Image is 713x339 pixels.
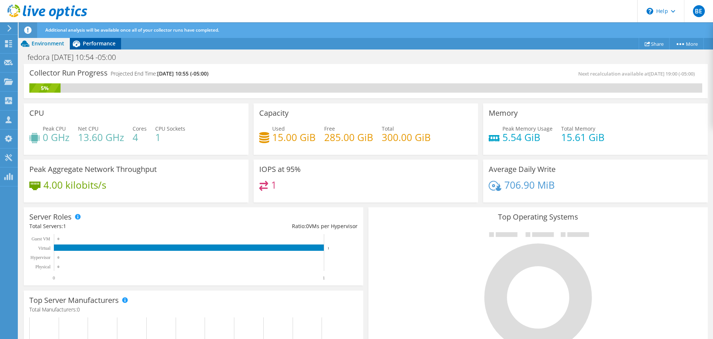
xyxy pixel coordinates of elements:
[306,223,309,230] span: 0
[489,165,556,173] h3: Average Daily Write
[489,109,518,117] h3: Memory
[639,38,670,49] a: Share
[649,70,695,77] span: [DATE] 19:00 (-05:00)
[29,296,119,304] h3: Top Server Manufacturers
[29,84,61,92] div: 5%
[324,125,335,132] span: Free
[155,125,185,132] span: CPU Sockets
[77,306,80,313] span: 0
[374,213,702,221] h3: Top Operating Systems
[35,264,51,269] text: Physical
[323,275,325,281] text: 1
[45,27,219,33] span: Additional analysis will be available once all of your collector runs have completed.
[502,133,553,141] h4: 5.54 GiB
[324,133,373,141] h4: 285.00 GiB
[43,125,66,132] span: Peak CPU
[58,237,59,241] text: 0
[693,5,705,17] span: BE
[669,38,704,49] a: More
[32,40,64,47] span: Environment
[504,181,555,189] h4: 706.90 MiB
[83,40,115,47] span: Performance
[272,133,316,141] h4: 15.00 GiB
[58,265,59,269] text: 0
[271,181,277,189] h4: 1
[29,306,358,314] h4: Total Manufacturers:
[561,133,605,141] h4: 15.61 GiB
[272,125,285,132] span: Used
[32,236,50,242] text: Guest VM
[78,133,124,141] h4: 13.60 GHz
[30,255,51,260] text: Hypervisor
[155,133,185,141] h4: 1
[157,70,208,77] span: [DATE] 10:55 (-05:00)
[259,165,301,173] h3: IOPS at 95%
[53,275,55,281] text: 0
[58,256,59,259] text: 0
[29,165,157,173] h3: Peak Aggregate Network Throughput
[111,70,208,78] h4: Projected End Time:
[43,181,106,189] h4: 4.00 kilobits/s
[78,125,98,132] span: Net CPU
[24,53,127,61] h1: fedora [DATE] 10:54 -05:00
[259,109,289,117] h3: Capacity
[193,222,358,230] div: Ratio: VMs per Hypervisor
[29,213,72,221] h3: Server Roles
[382,125,394,132] span: Total
[133,125,147,132] span: Cores
[63,223,66,230] span: 1
[29,222,193,230] div: Total Servers:
[38,246,51,251] text: Virtual
[647,8,653,15] svg: \n
[328,246,329,250] text: 1
[578,70,699,77] span: Next recalculation available at
[502,125,553,132] span: Peak Memory Usage
[133,133,147,141] h4: 4
[561,125,595,132] span: Total Memory
[382,133,431,141] h4: 300.00 GiB
[43,133,69,141] h4: 0 GHz
[29,109,44,117] h3: CPU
